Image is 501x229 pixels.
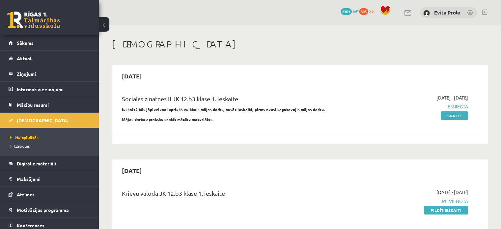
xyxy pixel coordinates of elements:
div: Sociālās zinātnes II JK 12.b3 klase 1. ieskaite [122,94,349,106]
a: Aktuāli [9,51,91,66]
span: Iesniegta [359,103,468,110]
a: Pildīt ieskaiti [424,206,468,215]
span: Aktuāli [17,55,33,61]
legend: Informatīvie ziņojumi [17,82,91,97]
span: Izlabotās [10,143,30,149]
span: 305 [359,8,368,15]
a: [DEMOGRAPHIC_DATA] [9,113,91,128]
a: Izlabotās [10,143,92,149]
a: 2301 mP [341,8,358,14]
strong: Mājas darba aprakstu skatīt mācību materiālos. [122,117,214,122]
h2: [DATE] [115,68,149,84]
a: 305 xp [359,8,377,14]
span: mP [353,8,358,14]
a: Evita Prole [434,9,460,16]
span: Sākums [17,40,34,46]
a: Atzīmes [9,187,91,202]
div: Krievu valoda JK 12.b3 klase 1. ieskaite [122,189,349,201]
a: Maksājumi [9,171,91,186]
a: Mācību resursi [9,97,91,112]
a: Informatīvie ziņojumi [9,82,91,97]
span: Motivācijas programma [17,207,69,213]
span: xp [369,8,374,14]
legend: Maksājumi [17,171,91,186]
span: Mācību resursi [17,102,49,108]
legend: Ziņojumi [17,66,91,81]
a: Skatīt [441,111,468,120]
span: [DEMOGRAPHIC_DATA] [17,117,69,123]
strong: Ieskaitē būs jāpievieno iepriekš veiktais mājas darbs, nesāc ieskaiti, pirms neesi sagatavojis mā... [122,107,325,112]
span: Atzīmes [17,191,35,197]
span: 2301 [341,8,352,15]
span: Neizpildītās [10,135,39,140]
a: Ziņojumi [9,66,91,81]
a: Rīgas 1. Tālmācības vidusskola [7,12,60,28]
a: Digitālie materiāli [9,156,91,171]
h1: [DEMOGRAPHIC_DATA] [112,39,488,50]
img: Evita Prole [423,10,430,16]
span: Konferences [17,222,44,228]
span: [DATE] - [DATE] [436,189,468,196]
span: [DATE] - [DATE] [436,94,468,101]
span: Digitālie materiāli [17,160,56,166]
h2: [DATE] [115,163,149,178]
a: Motivācijas programma [9,202,91,217]
a: Sākums [9,35,91,50]
span: Pievienota [359,198,468,205]
a: Neizpildītās [10,134,92,140]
